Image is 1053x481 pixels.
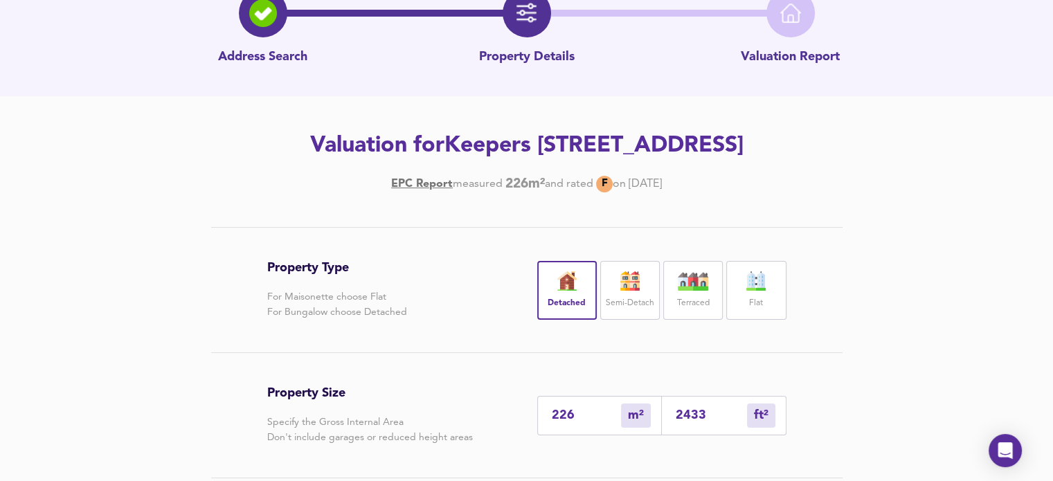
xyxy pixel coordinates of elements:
[548,295,586,312] label: Detached
[596,176,613,192] div: F
[267,260,407,275] h3: Property Type
[453,176,503,192] div: measured
[545,176,593,192] div: and rated
[663,261,723,320] div: Terraced
[267,415,473,445] p: Specify the Gross Internal Area Don't include garages or reduced height areas
[613,176,626,192] div: on
[516,3,537,24] img: filter-icon
[537,261,597,320] div: Detached
[218,48,307,66] p: Address Search
[550,271,584,291] img: house-icon
[267,289,407,320] p: For Maisonette choose Flat For Bungalow choose Detached
[267,385,473,401] h3: Property Size
[391,176,662,192] div: [DATE]
[780,3,801,24] img: home-icon
[505,176,545,192] b: 226 m²
[726,261,786,320] div: Flat
[989,434,1022,467] div: Open Intercom Messenger
[741,48,840,66] p: Valuation Report
[739,271,773,291] img: flat-icon
[613,271,647,291] img: house-icon
[600,261,660,320] div: Semi-Detach
[552,408,621,423] input: Enter sqm
[391,176,453,192] a: EPC Report
[479,48,575,66] p: Property Details
[606,295,654,312] label: Semi-Detach
[747,403,775,428] div: m²
[621,403,651,428] div: m²
[676,408,747,423] input: Sqft
[676,271,710,291] img: house-icon
[677,295,710,312] label: Terraced
[749,295,763,312] label: Flat
[135,131,919,161] h2: Valuation for Keepers [STREET_ADDRESS]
